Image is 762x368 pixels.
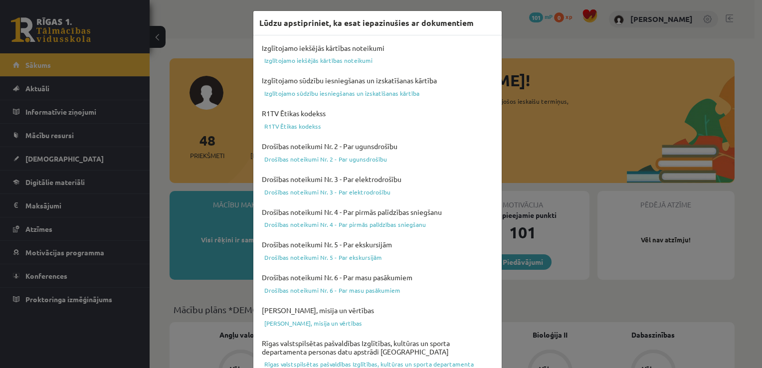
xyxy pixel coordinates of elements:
h4: [PERSON_NAME], misija un vērtības [259,304,496,317]
a: Drošības noteikumi Nr. 6 - Par masu pasākumiem [259,284,496,296]
a: Drošības noteikumi Nr. 3 - Par elektrodrošību [259,186,496,198]
a: Drošības noteikumi Nr. 5 - Par ekskursijām [259,251,496,263]
h4: Drošības noteikumi Nr. 2 - Par ugunsdrošību [259,140,496,153]
a: Drošības noteikumi Nr. 4 - Par pirmās palīdzības sniegšanu [259,218,496,230]
h3: Lūdzu apstipriniet, ka esat iepazinušies ar dokumentiem [259,17,474,29]
h4: Izglītojamo sūdzību iesniegšanas un izskatīšanas kārtība [259,74,496,87]
h4: R1TV Ētikas kodekss [259,107,496,120]
h4: Drošības noteikumi Nr. 4 - Par pirmās palīdzības sniegšanu [259,205,496,219]
a: Izglītojamo iekšējās kārtības noteikumi [259,54,496,66]
a: Izglītojamo sūdzību iesniegšanas un izskatīšanas kārtība [259,87,496,99]
h4: Drošības noteikumi Nr. 6 - Par masu pasākumiem [259,271,496,284]
a: R1TV Ētikas kodekss [259,120,496,132]
h4: Drošības noteikumi Nr. 3 - Par elektrodrošību [259,173,496,186]
h4: Drošības noteikumi Nr. 5 - Par ekskursijām [259,238,496,251]
h4: Rīgas valstspilsētas pašvaldības Izglītības, kultūras un sporta departamenta personas datu apstrā... [259,337,496,359]
h4: Izglītojamo iekšējās kārtības noteikumi [259,41,496,55]
a: [PERSON_NAME], misija un vērtības [259,317,496,329]
a: Drošības noteikumi Nr. 2 - Par ugunsdrošību [259,153,496,165]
